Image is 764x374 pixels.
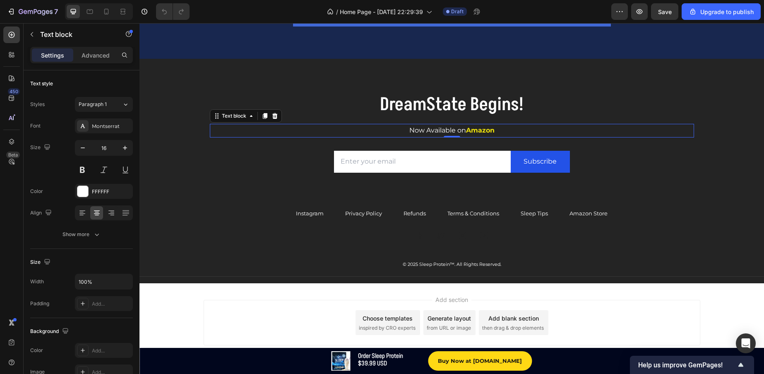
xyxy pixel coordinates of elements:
div: Subscribe [384,133,417,145]
input: Auto [75,274,132,289]
div: Text style [30,80,53,87]
div: Size [30,257,52,268]
div: Montserrat [92,123,131,130]
div: Color [30,347,43,354]
div: Undo/Redo [156,3,190,20]
span: / [336,7,338,16]
div: Choose templates [223,291,273,299]
a: Order Sleep Protein [219,328,264,336]
img: Alt Image [276,208,284,217]
div: Align [30,208,53,219]
p: 7 [54,7,58,17]
img: Alt Image [341,208,349,217]
div: Add blank section [349,291,399,299]
span: then drag & drop elements [343,301,404,309]
span: Help us improve GemPages! [638,361,736,369]
div: Background [30,326,70,337]
p: Buy Now at [DOMAIN_NAME] [298,333,382,343]
div: FFFFFF [92,188,131,195]
iframe: Design area [139,23,764,374]
img: Alt Image [298,208,306,217]
h2: DreamState Begins! [70,69,555,94]
div: Generate layout [288,291,332,299]
div: Beta [6,152,20,158]
span: Paragraph 1 [79,101,107,108]
img: Alt Image [319,208,327,217]
button: Upgrade to publish [682,3,761,20]
button: Show more [30,227,133,242]
span: Save [658,8,672,15]
span: from URL or image [287,301,332,309]
div: Text block [81,89,108,97]
button: Save [651,3,678,20]
div: Padding [30,300,49,307]
div: 450 [8,88,20,95]
a: Refunds [264,187,286,193]
p: Advanced [82,51,110,60]
a: Amazon [327,103,355,111]
a: Privacy Policy [206,187,243,193]
div: Font [30,122,41,130]
button: Subscribe [371,128,430,150]
div: Size [30,142,52,153]
p: Settings [41,51,64,60]
a: Amazon Store [430,187,468,193]
a: Buy Now at [DOMAIN_NAME] [288,328,392,347]
span: Add section [293,272,332,281]
div: Upgrade to publish [689,7,754,16]
button: 7 [3,3,62,20]
div: Width [30,278,44,285]
button: Paragraph 1 [75,97,133,112]
p: Text block [40,29,111,39]
img: Sleep Protein bag with drink [192,328,211,347]
div: Styles [30,101,45,108]
a: $39.99 USD [219,336,247,344]
a: Instagram [156,187,184,193]
span: Draft [451,8,464,15]
div: Color [30,188,43,195]
span: inspired by CRO experts [219,301,276,309]
p: Now Available on [71,101,554,113]
div: Show more [62,230,101,239]
div: Add... [92,300,131,308]
div: Add... [92,347,131,355]
div: Open Intercom Messenger [736,333,756,353]
button: Show survey - Help us improve GemPages! [638,360,746,370]
p: © 2025 Sleep Protein™. All Rights Reserved. [71,237,554,246]
input: Enter your email [195,128,372,150]
a: Terms & Conditions [308,187,360,193]
a: Sleep Tips [381,187,408,193]
span: Home Page - [DATE] 22:29:39 [340,7,423,16]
